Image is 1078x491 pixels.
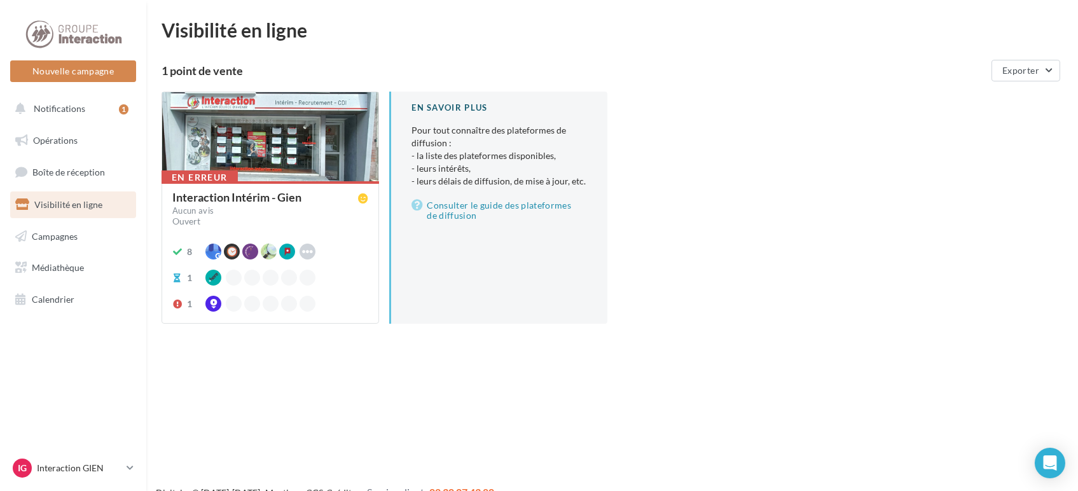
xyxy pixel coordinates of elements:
span: Ouvert [172,216,200,226]
div: 1 [187,298,192,310]
li: - leurs délais de diffusion, de mise à jour, etc. [411,175,586,188]
span: Campagnes [32,230,78,241]
a: Calendrier [8,286,139,313]
span: Médiathèque [32,262,84,273]
div: 1 point de vente [162,65,986,76]
li: - la liste des plateformes disponibles, [411,149,586,162]
span: Exporter [1002,65,1039,76]
div: 1 [187,272,192,284]
span: Notifications [34,103,85,114]
div: Visibilité en ligne [162,20,1063,39]
button: Notifications 1 [8,95,134,122]
span: Calendrier [32,294,74,305]
span: Opérations [33,135,78,146]
a: Visibilité en ligne [8,191,139,218]
li: - leurs intérêts, [411,162,586,175]
a: Opérations [8,127,139,154]
a: Médiathèque [8,254,139,281]
p: Pour tout connaître des plateformes de diffusion : [411,124,586,188]
div: En savoir plus [411,102,586,114]
a: Boîte de réception [8,158,139,186]
button: Nouvelle campagne [10,60,136,82]
span: Visibilité en ligne [34,199,102,210]
div: Aucun avis [172,207,214,215]
a: IG Interaction GIEN [10,456,136,480]
div: Interaction Intérim - Gien [172,191,301,203]
div: 8 [187,246,192,258]
div: 1 [119,104,128,114]
div: Open Intercom Messenger [1035,448,1065,478]
div: En erreur [162,170,238,184]
button: Exporter [992,60,1060,81]
span: IG [18,462,27,474]
a: Consulter le guide des plateformes de diffusion [411,198,586,223]
a: Aucun avis [172,205,368,218]
a: Campagnes [8,223,139,250]
p: Interaction GIEN [37,462,121,474]
span: Boîte de réception [32,167,105,177]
